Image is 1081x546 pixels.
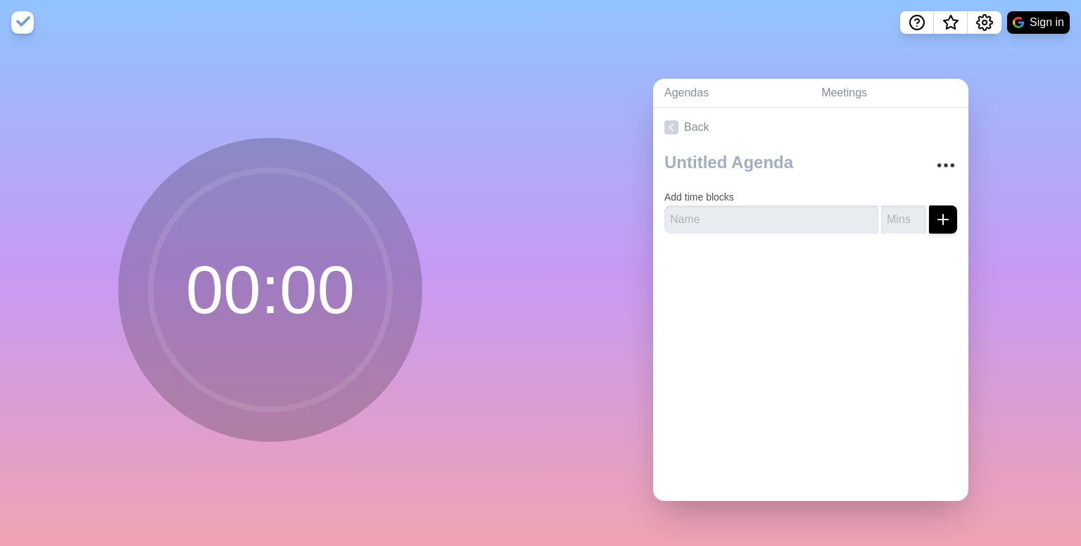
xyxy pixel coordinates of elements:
img: timeblocks logo [11,11,34,34]
label: Add time blocks [664,191,734,203]
a: Back [653,108,968,147]
input: Name [664,205,878,234]
a: Meetings [810,79,968,108]
button: What’s new [934,11,968,34]
button: Settings [968,11,1001,34]
button: More [932,151,960,179]
input: Mins [881,205,926,234]
a: Agendas [653,79,810,108]
button: Sign in [1007,11,1070,34]
button: Help [900,11,934,34]
img: google logo [1013,17,1024,28]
